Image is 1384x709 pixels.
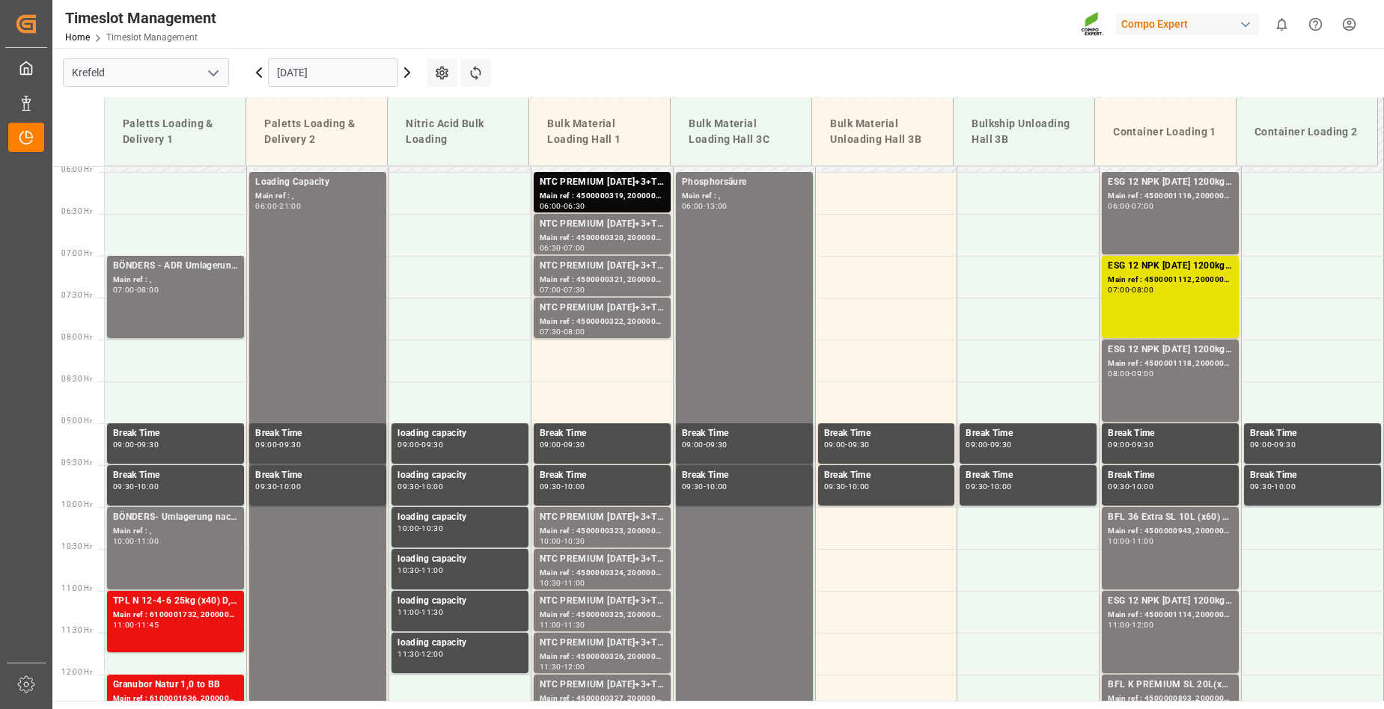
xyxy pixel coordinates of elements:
[540,678,665,693] div: NTC PREMIUM [DATE]+3+TE BULK
[966,441,987,448] div: 09:00
[279,203,301,209] div: 21:00
[682,468,807,483] div: Break Time
[540,693,665,705] div: Main ref : 4500000327, 2000000077
[704,483,706,490] div: -
[704,441,706,448] div: -
[421,609,443,616] div: 11:30
[419,651,421,657] div: -
[561,580,564,586] div: -
[540,286,561,293] div: 07:00
[848,483,870,490] div: 10:00
[1130,286,1132,293] div: -
[990,483,1012,490] div: 10:00
[1130,203,1132,209] div: -
[137,538,159,544] div: 11:00
[1108,621,1130,628] div: 11:00
[397,609,419,616] div: 11:00
[113,259,238,274] div: BÖNDERS - ADR Umlagerung nach [GEOGRAPHIC_DATA]
[397,483,419,490] div: 09:30
[61,542,92,550] span: 10:30 Hr
[1250,468,1375,483] div: Break Time
[1108,286,1130,293] div: 07:00
[706,441,728,448] div: 09:30
[540,538,561,544] div: 10:00
[61,249,92,257] span: 07:00 Hr
[1107,118,1224,146] div: Container Loading 1
[540,203,561,209] div: 06:00
[113,609,238,621] div: Main ref : 6100001732, 2000001083 2000001083;2000001209
[561,286,564,293] div: -
[540,274,665,286] div: Main ref : 4500000321, 2000000077
[1249,118,1365,146] div: Container Loading 2
[564,245,585,251] div: 07:00
[561,328,564,335] div: -
[1108,468,1233,483] div: Break Time
[397,567,419,574] div: 10:30
[682,426,807,441] div: Break Time
[1274,483,1296,490] div: 10:00
[824,426,949,441] div: Break Time
[1132,441,1153,448] div: 09:30
[113,468,238,483] div: Break Time
[397,636,522,651] div: loading capacity
[564,580,585,586] div: 11:00
[1130,370,1132,377] div: -
[279,483,301,490] div: 10:00
[397,441,419,448] div: 09:00
[1274,441,1296,448] div: 09:30
[540,483,561,490] div: 09:30
[824,483,846,490] div: 09:30
[966,110,1082,153] div: Bulkship Unloading Hall 3B
[540,567,665,580] div: Main ref : 4500000324, 2000000077
[540,552,665,567] div: NTC PREMIUM [DATE]+3+TE BULK
[540,217,665,232] div: NTC PREMIUM [DATE]+3+TE BULK
[824,110,941,153] div: Bulk Material Unloading Hall 3B
[419,441,421,448] div: -
[113,678,238,693] div: Granubor Natur 1,0 to BB
[682,441,704,448] div: 09:00
[682,483,704,490] div: 09:30
[258,110,375,153] div: Paletts Loading & Delivery 2
[1272,483,1274,490] div: -
[848,441,870,448] div: 09:30
[540,594,665,609] div: NTC PREMIUM [DATE]+3+TE BULK
[255,190,380,203] div: Main ref : ,
[1108,538,1130,544] div: 10:00
[117,110,234,153] div: Paletts Loading & Delivery 1
[113,274,238,286] div: Main ref : ,
[561,663,564,670] div: -
[966,483,987,490] div: 09:30
[255,426,380,441] div: Break Time
[421,567,443,574] div: 11:00
[63,58,229,87] input: Type to search/select
[1108,203,1130,209] div: 06:00
[113,426,238,441] div: Break Time
[137,483,159,490] div: 10:00
[113,538,135,544] div: 10:00
[135,538,137,544] div: -
[65,7,216,29] div: Timeslot Management
[683,110,799,153] div: Bulk Material Loading Hall 3C
[268,58,398,87] input: DD.MM.YYYY
[61,333,92,341] span: 08:00 Hr
[564,286,585,293] div: 07:30
[1108,525,1233,538] div: Main ref : 4500000943, 2000000680
[1115,10,1265,38] button: Compo Expert
[1132,286,1153,293] div: 08:00
[1250,441,1272,448] div: 09:00
[564,538,585,544] div: 10:30
[1108,343,1233,357] div: ESG 12 NPK [DATE] 1200kg BB
[397,594,522,609] div: loading capacity
[1108,483,1130,490] div: 09:30
[540,232,665,245] div: Main ref : 4500000320, 2000000077
[255,203,277,209] div: 06:00
[845,483,847,490] div: -
[564,621,585,628] div: 11:30
[1132,483,1153,490] div: 10:00
[419,525,421,532] div: -
[61,500,92,509] span: 10:00 Hr
[987,441,990,448] div: -
[540,609,665,621] div: Main ref : 4500000325, 2000000077
[135,286,137,293] div: -
[61,375,92,383] span: 08:30 Hr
